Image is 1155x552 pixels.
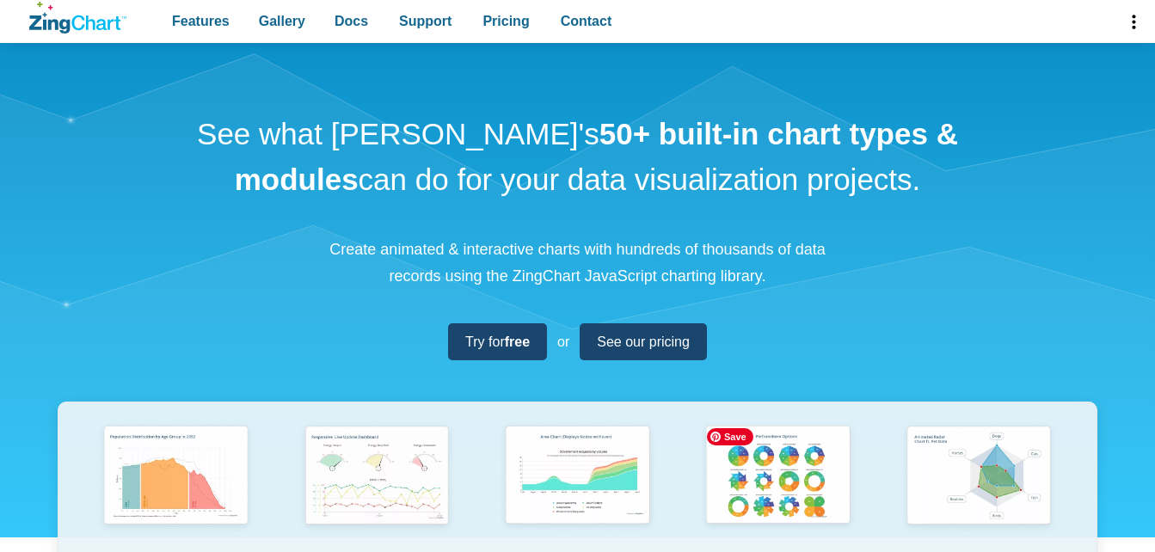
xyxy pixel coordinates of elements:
strong: 50+ built-in chart types & modules [235,117,958,196]
a: Try forfree [448,323,547,360]
span: Support [399,9,452,33]
span: Docs [335,9,368,33]
span: Save [707,428,753,445]
span: Try for [465,330,530,353]
img: Area Chart (Displays Nodes on Hover) [497,420,658,534]
a: Pie Transform Options [678,420,878,551]
a: Animated Radar Chart ft. Pet Data [879,420,1079,551]
span: or [557,330,569,353]
a: Area Chart (Displays Nodes on Hover) [477,420,678,551]
img: Pie Transform Options [697,420,858,534]
img: Population Distribution by Age Group in 2052 [95,420,256,534]
span: Pricing [482,9,529,33]
a: See our pricing [580,323,707,360]
span: Contact [561,9,612,33]
span: See our pricing [597,330,690,353]
img: Responsive Live Update Dashboard [297,420,458,534]
span: Gallery [259,9,305,33]
a: Responsive Live Update Dashboard [276,420,476,551]
span: Features [172,9,230,33]
strong: free [505,334,530,349]
a: Population Distribution by Age Group in 2052 [76,420,276,551]
img: Animated Radar Chart ft. Pet Data [899,420,1060,534]
a: ZingChart Logo. Click to return to the homepage [29,2,126,34]
p: Create animated & interactive charts with hundreds of thousands of data records using the ZingCha... [320,236,836,289]
h1: See what [PERSON_NAME]'s can do for your data visualization projects. [191,112,965,202]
